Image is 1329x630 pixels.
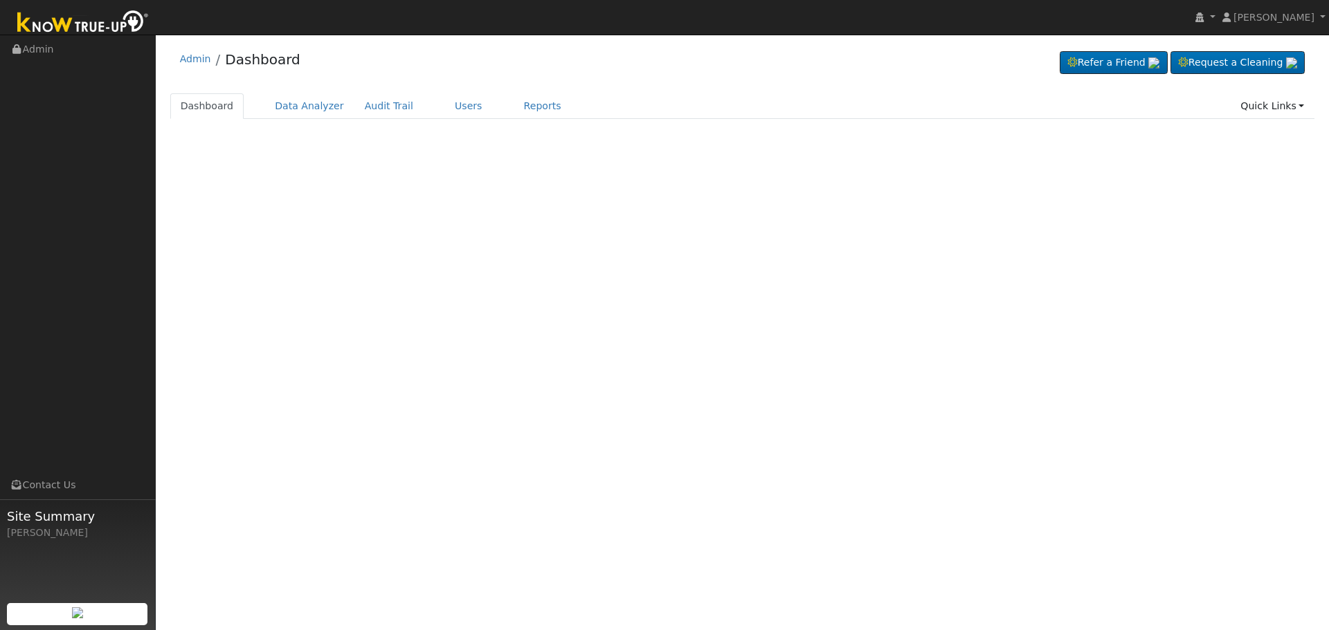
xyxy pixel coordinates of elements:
a: Quick Links [1230,93,1314,119]
a: Dashboard [170,93,244,119]
img: retrieve [72,607,83,618]
img: retrieve [1286,57,1297,68]
span: Site Summary [7,507,148,526]
a: Reports [514,93,572,119]
a: Data Analyzer [264,93,354,119]
img: Know True-Up [10,8,156,39]
span: [PERSON_NAME] [1233,12,1314,23]
a: Dashboard [225,51,300,68]
a: Audit Trail [354,93,424,119]
a: Admin [180,53,211,64]
div: [PERSON_NAME] [7,526,148,540]
a: Users [444,93,493,119]
a: Request a Cleaning [1170,51,1305,75]
img: retrieve [1148,57,1159,68]
a: Refer a Friend [1060,51,1168,75]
